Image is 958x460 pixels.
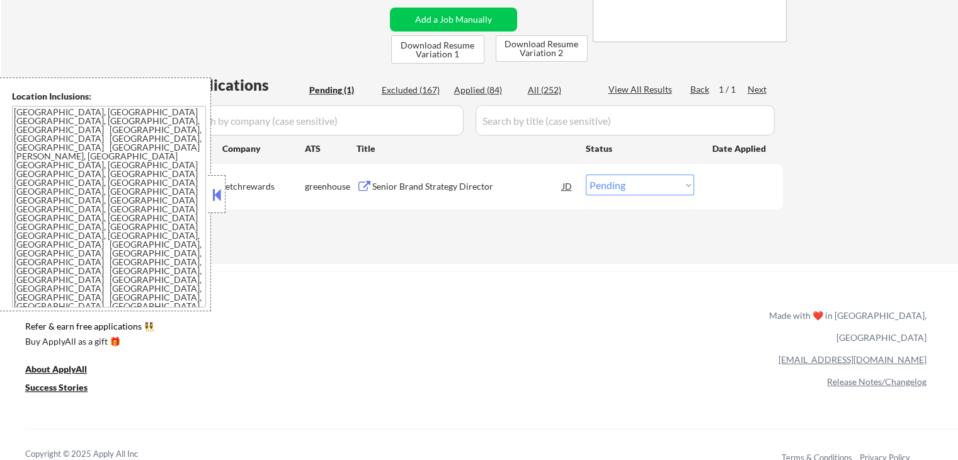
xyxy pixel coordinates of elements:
a: Buy ApplyAll as a gift 🎁 [25,335,151,351]
div: JD [561,175,574,197]
u: About ApplyAll [25,364,87,374]
input: Search by company (case sensitive) [180,105,464,135]
button: Download Resume Variation 2 [496,35,588,62]
button: Download Resume Variation 1 [391,35,484,64]
div: Company [222,142,305,155]
div: Status [586,137,694,159]
div: Pending (1) [309,84,372,96]
div: Title [356,142,574,155]
div: greenhouse [305,180,356,193]
u: Success Stories [25,382,88,393]
a: About ApplyAll [25,363,105,379]
button: Add a Job Manually [390,8,517,32]
div: Back [690,83,710,96]
div: Excluded (167) [382,84,445,96]
div: Date Applied [712,142,768,155]
div: Senior Brand Strategy Director [372,180,562,193]
div: 1 / 1 [719,83,748,96]
div: All (252) [528,84,591,96]
div: Location Inclusions: [12,90,206,103]
a: [EMAIL_ADDRESS][DOMAIN_NAME] [778,354,927,365]
div: Made with ❤️ in [GEOGRAPHIC_DATA], [GEOGRAPHIC_DATA] [764,304,927,348]
a: Refer & earn free applications 👯‍♀️ [25,322,506,335]
div: ATS [305,142,356,155]
div: fetchrewards [222,180,305,193]
div: View All Results [608,83,676,96]
div: Buy ApplyAll as a gift 🎁 [25,337,151,346]
input: Search by title (case sensitive) [476,105,775,135]
a: Release Notes/Changelog [827,376,927,387]
div: Applied (84) [454,84,517,96]
div: Applications [180,78,305,93]
a: Success Stories [25,381,105,397]
div: Next [748,83,768,96]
